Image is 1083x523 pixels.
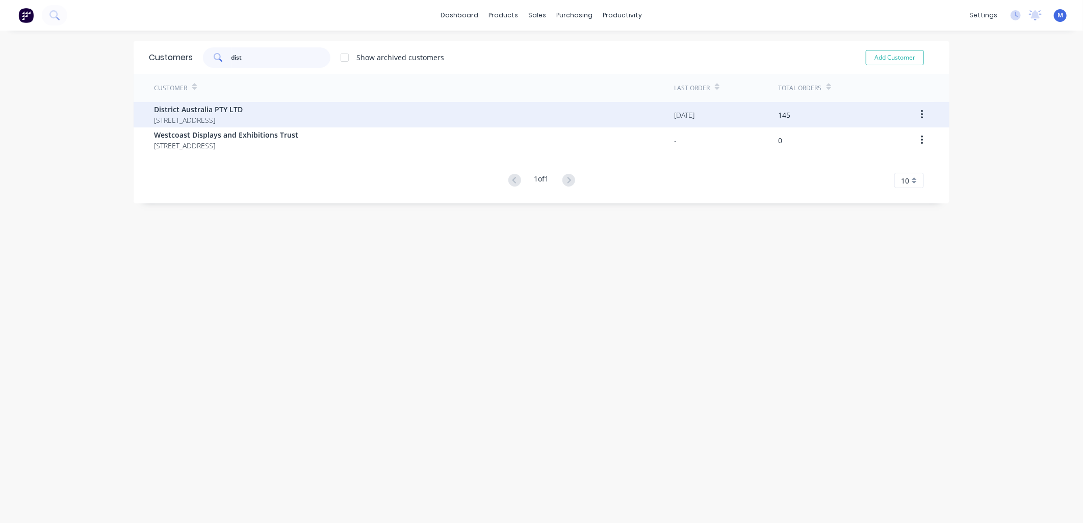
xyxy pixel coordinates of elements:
div: Show archived customers [356,52,444,63]
span: Westcoast Displays and Exhibitions Trust [154,129,298,140]
div: [DATE] [674,110,694,120]
div: Customer [154,84,187,93]
span: [STREET_ADDRESS] [154,115,243,125]
span: [STREET_ADDRESS] [154,140,298,151]
span: District Australia PTY LTD [154,104,243,115]
div: sales [524,8,552,23]
input: Search customers... [231,47,331,68]
a: dashboard [436,8,484,23]
span: 10 [901,175,909,186]
div: - [674,135,677,146]
button: Add Customer [866,50,924,65]
div: purchasing [552,8,598,23]
span: M [1058,11,1063,20]
div: productivity [598,8,648,23]
div: products [484,8,524,23]
div: 0 [778,135,782,146]
img: Factory [18,8,34,23]
div: Customers [149,51,193,64]
div: Last Order [674,84,710,93]
div: 145 [778,110,790,120]
div: Total Orders [778,84,821,93]
div: settings [964,8,1002,23]
div: 1 of 1 [534,173,549,188]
